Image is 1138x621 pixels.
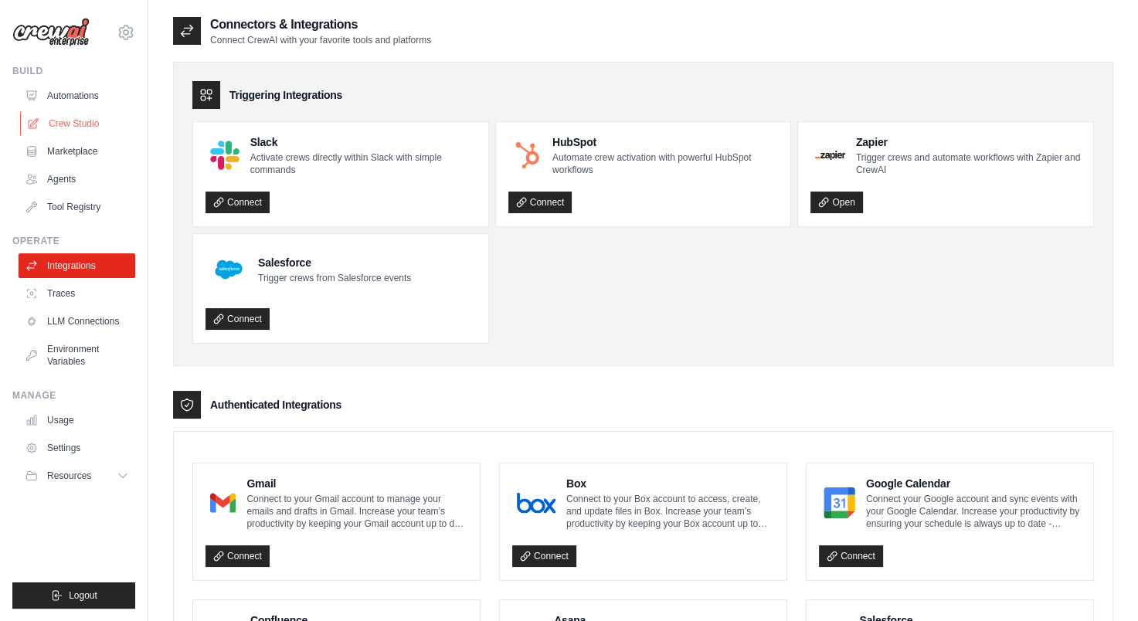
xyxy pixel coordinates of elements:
[210,34,431,46] p: Connect CrewAI with your favorite tools and platforms
[517,487,555,518] img: Box Logo
[258,255,411,270] h4: Salesforce
[819,545,883,567] a: Connect
[856,134,1081,150] h4: Zapier
[810,192,862,213] a: Open
[19,337,135,374] a: Environment Variables
[19,463,135,488] button: Resources
[19,408,135,433] a: Usage
[206,545,270,567] a: Connect
[206,192,270,213] a: Connect
[19,167,135,192] a: Agents
[19,83,135,108] a: Automations
[19,253,135,278] a: Integrations
[866,493,1081,530] p: Connect your Google account and sync events with your Google Calendar. Increase your productivity...
[12,18,90,47] img: Logo
[19,436,135,460] a: Settings
[12,389,135,402] div: Manage
[19,139,135,164] a: Marketplace
[246,493,467,530] p: Connect to your Gmail account to manage your emails and drafts in Gmail. Increase your team’s pro...
[856,151,1081,176] p: Trigger crews and automate workflows with Zapier and CrewAI
[246,476,467,491] h4: Gmail
[19,309,135,334] a: LLM Connections
[47,470,91,482] span: Resources
[566,493,774,530] p: Connect to your Box account to access, create, and update files in Box. Increase your team’s prod...
[229,87,342,103] h3: Triggering Integrations
[210,141,239,170] img: Slack Logo
[12,65,135,77] div: Build
[552,151,778,176] p: Automate crew activation with powerful HubSpot workflows
[508,192,572,213] a: Connect
[12,582,135,609] button: Logout
[69,589,97,602] span: Logout
[206,308,270,330] a: Connect
[258,272,411,284] p: Trigger crews from Salesforce events
[512,545,576,567] a: Connect
[20,111,137,136] a: Crew Studio
[250,134,476,150] h4: Slack
[250,151,476,176] p: Activate crews directly within Slack with simple commands
[566,476,774,491] h4: Box
[19,281,135,306] a: Traces
[815,151,844,160] img: Zapier Logo
[866,476,1081,491] h4: Google Calendar
[210,397,341,412] h3: Authenticated Integrations
[210,15,431,34] h2: Connectors & Integrations
[824,487,855,518] img: Google Calendar Logo
[210,251,247,288] img: Salesforce Logo
[513,141,542,169] img: HubSpot Logo
[19,195,135,219] a: Tool Registry
[552,134,778,150] h4: HubSpot
[210,487,236,518] img: Gmail Logo
[12,235,135,247] div: Operate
